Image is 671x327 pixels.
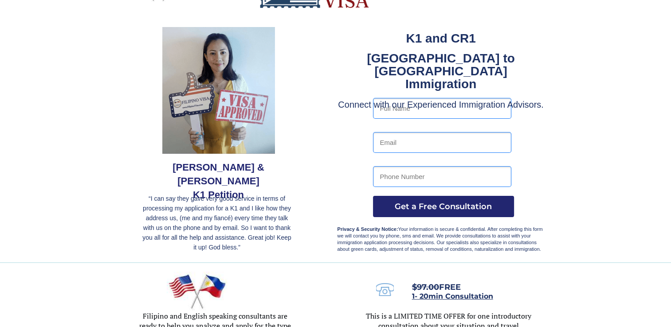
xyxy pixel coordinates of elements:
strong: Privacy & Security Notice: [337,226,398,232]
strong: [GEOGRAPHIC_DATA] to [GEOGRAPHIC_DATA] Immigration [367,51,514,91]
strong: K1 and CR1 [406,31,475,45]
span: Connect with our Experienced Immigration Advisors. [338,100,544,109]
input: Phone Number [373,166,511,187]
span: Get a Free Consultation [373,202,514,211]
a: 1- 20min Consultation [412,293,493,300]
s: $97.00 [412,282,439,292]
span: [PERSON_NAME] & [PERSON_NAME] K1 Petition [173,162,264,200]
button: Get a Free Consultation [373,196,514,217]
p: “I can say they gave very good service in terms of processing my application for a K1 and I like ... [141,194,294,252]
span: FREE [412,282,461,292]
span: 1- 20min Consultation [412,292,493,300]
input: Email [373,132,511,153]
span: Your information is secure & confidential. After completing this form we will contact you by phon... [337,226,543,252]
